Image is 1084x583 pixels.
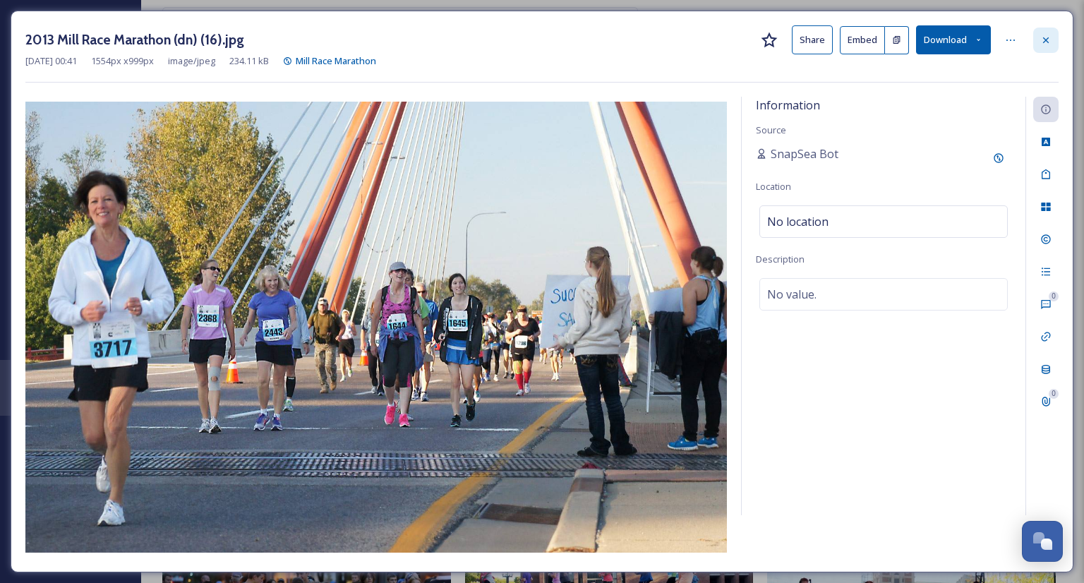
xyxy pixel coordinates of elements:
[792,25,833,54] button: Share
[771,145,838,162] span: SnapSea Bot
[91,54,154,68] span: 1554 px x 999 px
[756,180,791,193] span: Location
[756,253,805,265] span: Description
[767,213,829,230] span: No location
[840,26,885,54] button: Embed
[1049,291,1059,301] div: 0
[25,102,727,553] img: local5-16288-2013%20Mill%20Race%20Marathon%20%28dn%29%20%2816%29.jpg.jpg
[756,97,820,113] span: Information
[1022,521,1063,562] button: Open Chat
[767,286,817,303] span: No value.
[296,54,376,67] span: Mill Race Marathon
[168,54,215,68] span: image/jpeg
[916,25,991,54] button: Download
[25,54,77,68] span: [DATE] 00:41
[229,54,269,68] span: 234.11 kB
[25,30,244,50] h3: 2013 Mill Race Marathon (dn) (16).jpg
[756,124,786,136] span: Source
[1049,389,1059,399] div: 0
